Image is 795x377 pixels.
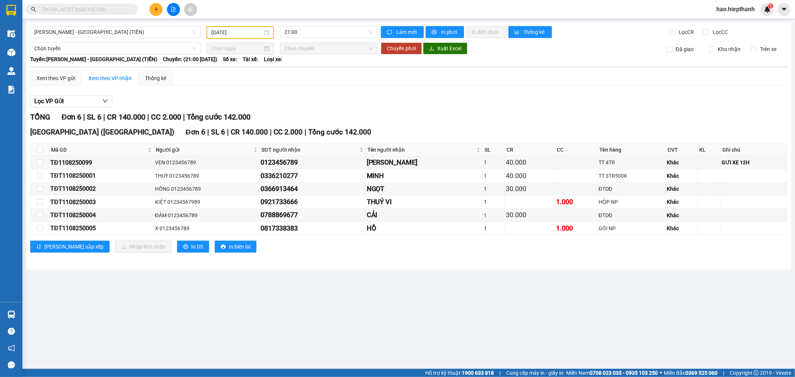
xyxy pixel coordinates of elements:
div: 40.000 [506,157,553,168]
div: 40.000 [506,171,553,181]
span: Lọc VP Gửi [34,96,64,106]
span: Xuất Excel [437,44,461,53]
th: CR [505,144,555,156]
td: NGỌT [366,183,483,196]
td: 0366913464 [260,183,366,196]
span: | [227,128,229,136]
span: printer [432,29,438,35]
span: Chọn tuyến [34,43,196,54]
span: | [83,113,85,121]
img: warehouse-icon [7,67,15,75]
td: 0336210277 [260,170,366,183]
div: Khác [667,185,696,193]
div: TĐ1108250099 [50,158,152,167]
div: Khác [667,211,696,219]
span: SĐT người nhận [262,146,358,154]
td: 0817338383 [260,222,366,235]
span: plus [154,7,159,12]
input: Chọn ngày [211,44,263,53]
div: 30.000 [506,184,553,194]
div: 1 [484,185,503,193]
span: search [31,7,36,12]
span: Lọc CC [710,28,729,36]
span: down [102,98,108,104]
span: | [305,128,306,136]
img: icon-new-feature [764,6,771,13]
span: file-add [171,7,176,12]
th: Tên hàng [597,144,666,156]
img: logo-vxr [6,5,16,16]
th: Ghi chú [720,144,787,156]
div: TT 4TR [599,158,664,167]
span: sync [387,29,393,35]
td: TĐT1108250004 [49,209,154,222]
span: printer [221,244,226,250]
td: TĐT1108250002 [49,183,154,196]
th: SL [483,144,505,156]
div: 1.000 [556,197,596,207]
span: Đơn 6 [186,128,205,136]
div: VẸN 0123456789 [155,158,258,167]
td: 0788869677 [260,209,366,222]
button: printerIn DS [177,241,209,253]
div: GƯI XE 12H [722,158,786,167]
div: 1 [484,172,503,180]
div: NGỌT [367,184,481,194]
span: SL 6 [87,113,101,121]
span: ⚪️ [660,371,662,374]
div: Xem theo VP nhận [88,74,132,82]
span: printer [183,244,188,250]
th: KL [698,144,720,156]
button: printerIn phơi [426,26,464,38]
button: file-add [167,3,180,16]
span: notification [8,345,15,352]
div: Khác [667,172,696,180]
div: TĐT1108250004 [50,210,152,220]
span: SL 6 [211,128,225,136]
input: Tìm tên, số ĐT hoặc mã đơn [41,5,129,13]
div: 0336210277 [261,171,364,181]
strong: 0369 525 060 [685,370,717,376]
span: TỔNG [30,113,50,121]
span: Đã giao [673,45,697,53]
div: KIỆT 01234567989 [155,198,258,206]
span: sort-ascending [36,244,41,250]
span: Số xe: [223,55,237,63]
div: GÓI NP [599,224,664,232]
span: | [103,113,105,121]
div: Khác [667,198,696,206]
span: CR 140.000 [231,128,268,136]
div: ĐTDĐ [599,211,664,219]
div: 0921733666 [261,197,364,207]
span: Mã GD [51,146,146,154]
span: | [499,369,501,377]
span: Người gửi [156,146,252,154]
div: HỒNG 0123456789 [155,185,258,193]
span: Tổng cước 142.000 [187,113,250,121]
span: [PERSON_NAME] sắp xếp [44,243,104,251]
img: warehouse-icon [7,30,15,38]
div: Khác [667,224,696,232]
td: TĐ1108250099 [49,156,154,169]
div: MINH [367,171,481,181]
button: syncLàm mới [381,26,424,38]
td: CẢI [366,209,483,222]
strong: 1900 633 818 [462,370,494,376]
span: [GEOGRAPHIC_DATA] ([GEOGRAPHIC_DATA]) [30,128,174,136]
span: In DS [191,243,203,251]
span: Tài xế: [243,55,258,63]
button: bar-chartThống kê [508,26,552,38]
span: | [183,113,185,121]
div: ĐTDĐ [599,185,664,193]
span: message [8,361,15,368]
span: Miền Bắc [664,369,717,377]
div: ĐẢM 0123456789 [155,211,258,219]
div: 30.000 [506,210,553,220]
td: TĐT1108250005 [49,222,154,235]
span: CR 140.000 [107,113,145,121]
span: | [270,128,272,136]
span: Miền Nam [566,369,658,377]
div: Thống kê [145,74,166,82]
div: TĐT1108250002 [50,184,152,193]
span: Chuyến: (21:00 [DATE]) [163,55,217,63]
